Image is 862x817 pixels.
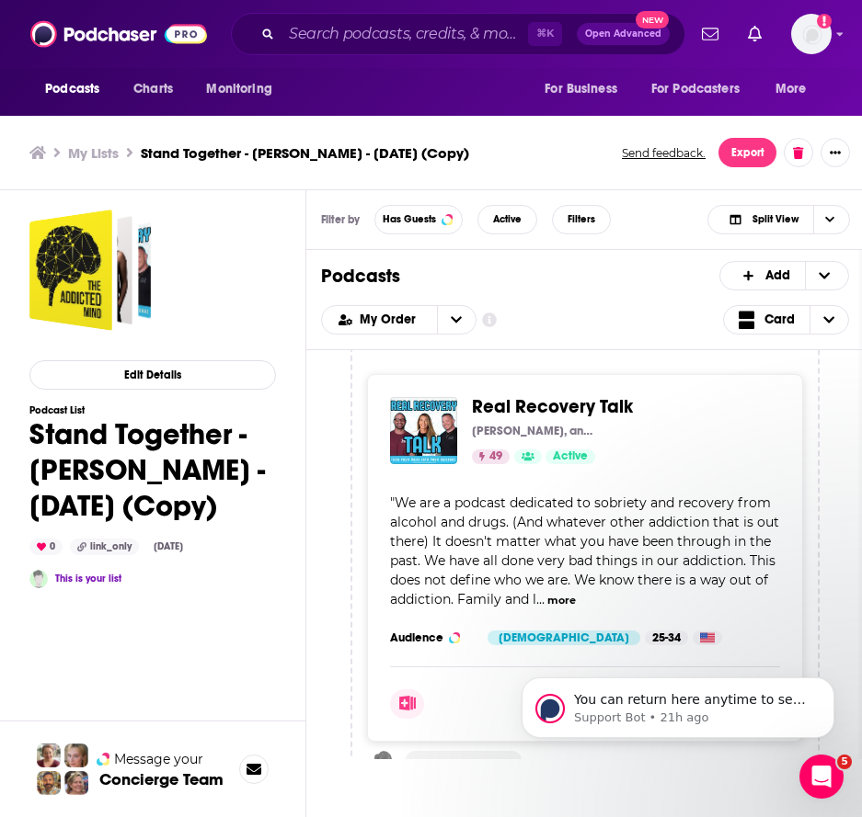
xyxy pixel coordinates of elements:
[29,570,48,588] img: Ciara Kennedy-Mercer
[528,22,562,46] span: ⌘ K
[763,72,830,107] button: open menu
[437,306,476,334] button: open menu
[133,76,173,102] span: Charts
[536,591,545,607] span: ...
[568,214,595,224] span: Filters
[577,23,670,45] button: Open AdvancedNew
[99,770,224,789] h3: Concierge Team
[753,214,799,224] span: Split View
[322,313,437,326] button: open menu
[64,743,88,767] img: Jules Profile
[321,305,477,335] h2: Choose List sort
[321,213,360,226] h3: Filter by
[30,17,207,51] img: Podchaser - Follow, Share and Rate Podcasts
[817,14,832,28] svg: Add a profile image
[37,743,61,767] img: Sydney Profile
[206,76,271,102] span: Monitoring
[645,630,688,645] div: 25-34
[390,494,779,607] span: "
[741,18,769,50] a: Show notifications dropdown
[776,76,807,102] span: More
[29,360,276,390] button: Edit Details
[718,138,776,167] button: Export
[45,76,99,102] span: Podcasts
[636,11,669,28] span: New
[837,755,852,769] span: 5
[765,269,790,282] span: Add
[367,751,402,786] img: user avatar
[472,424,596,438] p: [PERSON_NAME], and [PERSON_NAME]
[383,214,436,224] span: Has Guests
[472,397,633,417] a: Real Recovery Talk
[494,639,862,767] iframe: Intercom notifications message
[406,751,522,783] button: Add Note
[29,210,151,331] a: Stand Together - Scott Strode - April 18, 2025 (Copy)
[477,205,537,234] button: Active
[552,205,611,234] button: Filters
[546,449,595,464] a: Active
[532,72,640,107] button: open menu
[70,539,139,555] div: link_only
[472,395,633,418] span: Real Recovery Talk
[719,261,849,290] button: + Add
[390,494,779,607] span: We are a podcast dedicated to sobriety and recovery from alcohol and drugs. (And whatever other a...
[121,72,184,107] a: Charts
[374,205,463,234] button: Has Guests
[791,14,832,54] span: Logged in as ckennedymercer
[193,72,295,107] button: open menu
[29,404,276,416] h3: Podcast List
[68,144,119,162] a: My Lists
[231,13,685,55] div: Search podcasts, credits, & more...
[545,76,617,102] span: For Business
[639,72,766,107] button: open menu
[791,14,832,54] img: User Profile
[488,630,640,645] div: [DEMOGRAPHIC_DATA]
[723,305,850,335] button: Choose View
[553,448,588,466] span: Active
[821,138,850,167] button: Show More Button
[791,14,832,54] button: Show profile menu
[489,448,502,466] span: 49
[695,18,726,50] a: Show notifications dropdown
[64,771,88,795] img: Barbara Profile
[321,265,705,288] h1: Podcasts
[37,771,61,795] img: Jon Profile
[32,72,123,107] button: open menu
[707,205,850,234] button: Choose View
[390,397,457,464] img: Real Recovery Talk
[114,750,203,768] span: Message your
[547,593,576,608] button: more
[146,539,190,554] div: [DATE]
[360,313,422,326] span: My Order
[55,573,121,584] a: This is your list
[282,19,528,49] input: Search podcasts, credits, & more...
[472,449,510,464] a: 49
[651,76,740,102] span: For Podcasters
[29,416,276,524] h1: Stand Together - [PERSON_NAME] - [DATE] (Copy)
[585,29,661,39] span: Open Advanced
[493,214,522,224] span: Active
[799,755,844,799] iframe: Intercom live chat
[482,312,497,329] a: Show additional information
[390,630,473,645] h3: Audience
[29,539,63,555] div: 0
[616,145,711,161] button: Send feedback.
[439,758,511,776] span: Add Note
[141,144,469,162] h3: Stand Together - [PERSON_NAME] - [DATE] (Copy)
[764,313,795,326] span: Card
